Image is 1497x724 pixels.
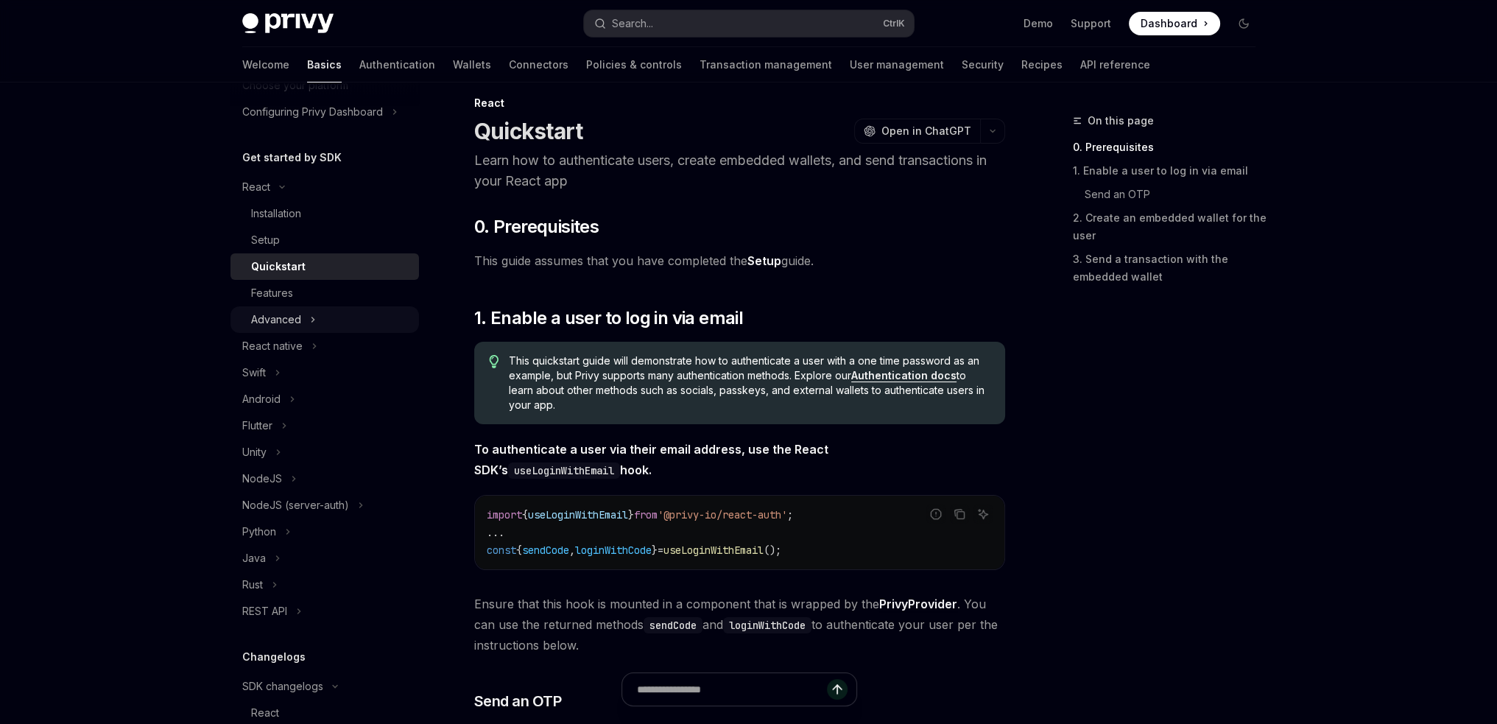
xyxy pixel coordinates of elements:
button: Open in ChatGPT [854,119,980,144]
a: 1. Enable a user to log in via email [1073,159,1267,183]
button: Toggle Python section [230,519,419,545]
span: } [628,508,634,521]
button: Toggle NodeJS section [230,465,419,492]
div: Unity [242,443,267,461]
a: Recipes [1021,47,1063,82]
span: sendCode [522,544,569,557]
img: dark logo [242,13,334,34]
button: Toggle dark mode [1232,12,1255,35]
button: Toggle React section [230,174,419,200]
button: Toggle Flutter section [230,412,419,439]
button: Toggle SDK changelogs section [230,673,419,700]
span: const [487,544,516,557]
a: API reference [1080,47,1150,82]
a: Features [230,280,419,306]
span: This guide assumes that you have completed the guide. [474,250,1005,271]
a: 2. Create an embedded wallet for the user [1073,206,1267,247]
a: Wallets [453,47,491,82]
button: Send message [827,679,848,700]
div: React native [242,337,303,355]
div: Configuring Privy Dashboard [242,103,383,121]
button: Toggle Android section [230,386,419,412]
div: React [242,178,270,196]
div: SDK changelogs [242,678,323,695]
h5: Changelogs [242,648,306,666]
button: Toggle Rust section [230,572,419,598]
div: Android [242,390,281,408]
span: import [487,508,522,521]
span: This quickstart guide will demonstrate how to authenticate a user with a one time password as an ... [509,354,990,412]
div: Search... [612,15,653,32]
div: React [251,704,279,722]
button: Toggle Configuring Privy Dashboard section [230,99,419,125]
div: Setup [251,231,280,249]
div: REST API [242,602,287,620]
span: { [516,544,522,557]
a: Welcome [242,47,289,82]
a: Connectors [509,47,568,82]
span: 1. Enable a user to log in via email [474,306,743,330]
span: On this page [1088,112,1154,130]
div: Rust [242,576,263,594]
button: Toggle Unity section [230,439,419,465]
a: PrivyProvider [879,597,957,612]
span: ... [487,526,504,539]
div: Features [251,284,293,302]
a: 0. Prerequisites [1073,136,1267,159]
span: 0. Prerequisites [474,215,599,239]
a: Security [962,47,1004,82]
span: useLoginWithEmail [528,508,628,521]
button: Report incorrect code [926,505,945,524]
button: Toggle Swift section [230,359,419,386]
span: from [634,508,658,521]
a: Installation [230,200,419,227]
input: Ask a question... [637,673,827,706]
code: useLoginWithEmail [508,463,620,479]
span: '@privy-io/react-auth' [658,508,787,521]
a: Setup [230,227,419,253]
svg: Tip [489,355,499,368]
h5: Get started by SDK [242,149,342,166]
button: Copy the contents from the code block [950,505,969,524]
button: Toggle NodeJS (server-auth) section [230,492,419,519]
span: , [569,544,575,557]
p: Learn how to authenticate users, create embedded wallets, and send transactions in your React app [474,150,1005,191]
button: Toggle REST API section [230,598,419,625]
a: Setup [747,253,781,269]
span: Ensure that this hook is mounted in a component that is wrapped by the . You can use the returned... [474,594,1005,656]
h1: Quickstart [474,118,583,144]
span: = [658,544,663,557]
div: Java [242,549,266,567]
strong: To authenticate a user via their email address, use the React SDK’s hook. [474,442,828,477]
code: loginWithCode [723,617,811,633]
a: User management [850,47,944,82]
a: Dashboard [1129,12,1220,35]
span: Ctrl K [883,18,905,29]
button: Toggle Advanced section [230,306,419,333]
span: ; [787,508,793,521]
a: Authentication docs [851,369,957,382]
span: } [652,544,658,557]
button: Open search [584,10,914,37]
span: useLoginWithEmail [663,544,764,557]
button: Ask AI [973,505,993,524]
span: { [522,508,528,521]
a: Demo [1024,16,1053,31]
a: 3. Send a transaction with the embedded wallet [1073,247,1267,289]
a: Send an OTP [1073,183,1267,206]
div: Advanced [251,311,301,328]
a: Basics [307,47,342,82]
div: Flutter [242,417,272,435]
a: Policies & controls [586,47,682,82]
span: Open in ChatGPT [881,124,971,138]
div: Quickstart [251,258,306,275]
span: Dashboard [1141,16,1197,31]
span: loginWithCode [575,544,652,557]
div: NodeJS [242,470,282,488]
a: Transaction management [700,47,832,82]
button: Toggle Java section [230,545,419,572]
a: Authentication [359,47,435,82]
button: Toggle React native section [230,333,419,359]
span: (); [764,544,781,557]
div: NodeJS (server-auth) [242,496,349,514]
